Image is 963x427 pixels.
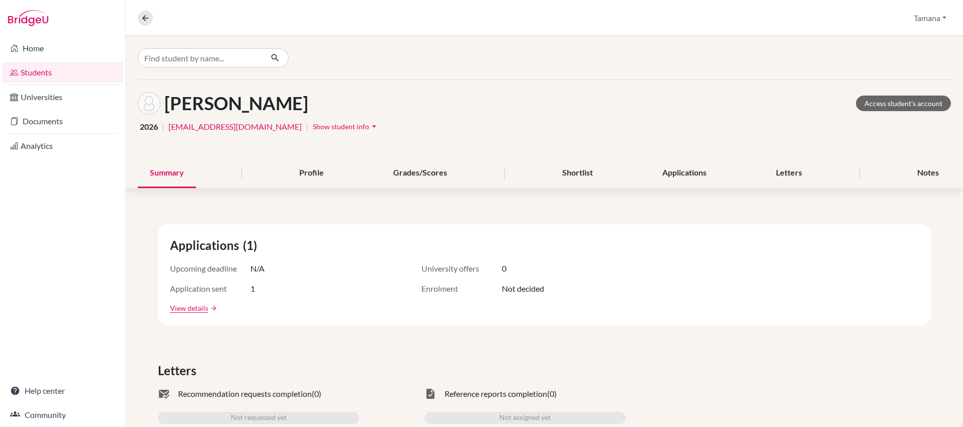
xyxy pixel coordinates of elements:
a: Home [2,38,123,58]
span: Recommendation requests completion [178,388,312,400]
a: Documents [2,111,123,131]
span: | [306,121,308,133]
span: (0) [312,388,321,400]
a: arrow_forward [208,305,217,312]
span: Enrolment [421,283,502,295]
span: Show student info [313,122,369,131]
div: Profile [287,158,336,188]
i: arrow_drop_down [369,121,379,131]
span: University offers [421,263,502,275]
span: 1 [250,283,255,295]
a: Access student's account [856,96,951,111]
div: Shortlist [550,158,605,188]
div: Notes [905,158,951,188]
span: Applications [170,236,243,254]
span: (0) [547,388,557,400]
a: Analytics [2,136,123,156]
span: Not decided [502,283,544,295]
a: View details [170,303,208,313]
span: Reference reports completion [445,388,547,400]
img: Shuoqing WANG's avatar [138,92,160,115]
span: Upcoming deadline [170,263,250,275]
span: | [162,121,164,133]
a: Students [2,62,123,82]
img: Bridge-U [8,10,48,26]
span: Not assigned yet [499,412,551,424]
span: task [424,388,436,400]
span: 0 [502,263,506,275]
div: Applications [650,158,719,188]
div: Summary [138,158,196,188]
div: Grades/Scores [381,158,459,188]
span: Letters [158,362,200,380]
div: Letters [764,158,814,188]
a: Community [2,405,123,425]
span: (1) [243,236,261,254]
span: mark_email_read [158,388,170,400]
a: Universities [2,87,123,107]
a: [EMAIL_ADDRESS][DOMAIN_NAME] [168,121,302,133]
button: Show student infoarrow_drop_down [312,119,380,134]
h1: [PERSON_NAME] [164,93,308,114]
a: Help center [2,381,123,401]
span: N/A [250,263,265,275]
input: Find student by name... [138,48,262,67]
span: 2026 [140,121,158,133]
span: Application sent [170,283,250,295]
button: Tamana [909,9,951,28]
span: Not requested yet [231,412,287,424]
